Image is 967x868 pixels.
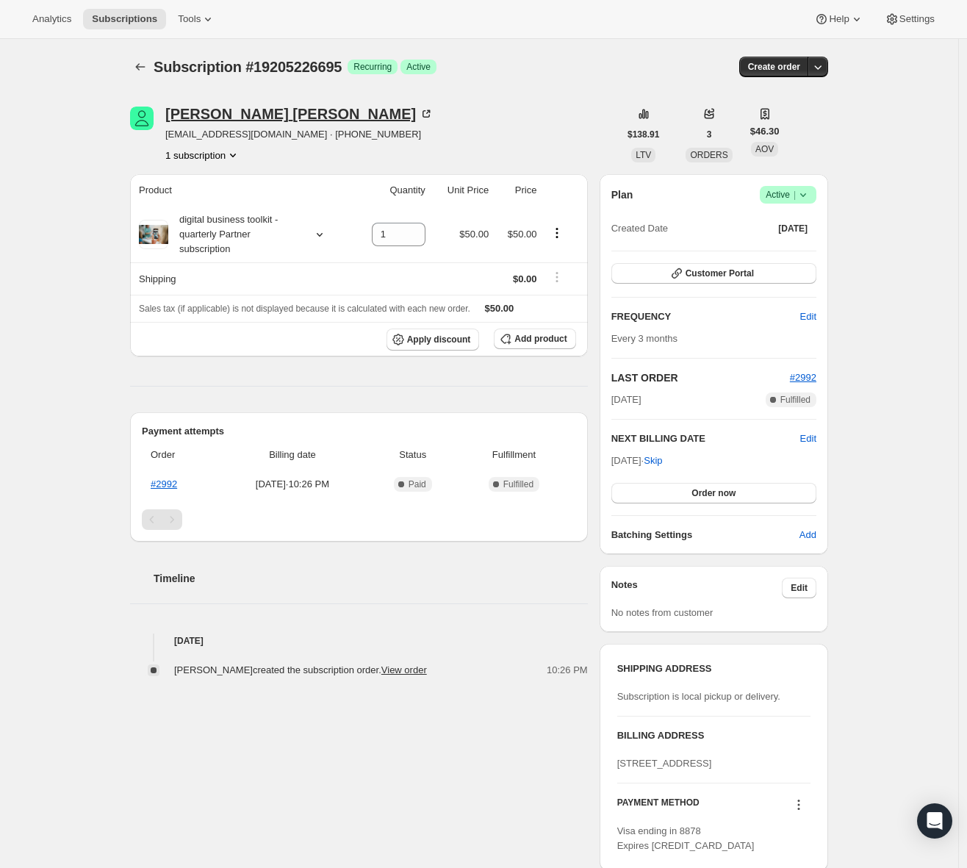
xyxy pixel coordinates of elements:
span: Sales tax (if applicable) is not displayed because it is calculated with each new order. [139,304,470,314]
button: Subscriptions [83,9,166,29]
span: [STREET_ADDRESS] [617,758,712,769]
button: [DATE] [769,218,816,239]
span: Order now [691,487,736,499]
span: Add product [514,333,567,345]
th: Unit Price [430,174,493,207]
span: Active [406,61,431,73]
th: Product [130,174,351,207]
span: Edit [800,309,816,324]
span: LTV [636,150,651,160]
span: Apply discount [407,334,471,345]
a: #2992 [151,478,177,489]
a: #2992 [790,372,816,383]
h2: Plan [611,187,633,202]
button: Analytics [24,9,80,29]
div: digital business toolkit - quarterly Partner subscription [168,212,301,257]
button: $138.91 [619,124,668,145]
button: Tools [169,9,224,29]
button: Create order [739,57,809,77]
span: [DATE] · 10:26 PM [220,477,365,492]
h3: PAYMENT METHOD [617,797,700,817]
span: Paid [409,478,426,490]
nav: Pagination [142,509,576,530]
h2: LAST ORDER [611,370,790,385]
span: Create order [748,61,800,73]
span: | [794,189,796,201]
h3: Notes [611,578,783,598]
span: Add [799,528,816,542]
span: $138.91 [628,129,659,140]
span: Active [766,187,810,202]
span: $0.00 [513,273,537,284]
div: Open Intercom Messenger [917,803,952,839]
button: Shipping actions [545,269,569,285]
button: Add [791,523,825,547]
h2: FREQUENCY [611,309,800,324]
span: [DATE] · [611,455,663,466]
span: Every 3 months [611,333,677,344]
span: Edit [791,582,808,594]
span: Fulfilled [503,478,533,490]
span: Subscription #19205226695 [154,59,342,75]
span: Help [829,13,849,25]
th: Order [142,439,216,471]
button: Customer Portal [611,263,816,284]
span: Customer Portal [686,268,754,279]
h3: BILLING ADDRESS [617,728,810,743]
span: Created Date [611,221,668,236]
h2: Payment attempts [142,424,576,439]
span: Billing date [220,448,365,462]
button: Settings [876,9,943,29]
span: Skip [644,453,662,468]
span: [DATE] [611,392,641,407]
th: Quantity [351,174,430,207]
h2: NEXT BILLING DATE [611,431,800,446]
button: Skip [635,449,671,473]
button: #2992 [790,370,816,385]
th: Price [493,174,541,207]
span: $50.00 [508,229,537,240]
a: View order [381,664,427,675]
button: Subscriptions [130,57,151,77]
span: $50.00 [485,303,514,314]
span: AOV [755,144,774,154]
button: Edit [800,431,816,446]
span: 10:26 PM [547,663,588,678]
button: Order now [611,483,816,503]
span: 3 [707,129,712,140]
button: Product actions [545,225,569,241]
h4: [DATE] [130,634,588,648]
span: Status [373,448,452,462]
button: Product actions [165,148,240,162]
span: Analytics [32,13,71,25]
button: Edit [782,578,816,598]
span: Visa ending in 8878 Expires [CREDIT_CARD_DATA] [617,825,755,851]
span: [DATE] [778,223,808,234]
button: Help [805,9,872,29]
span: [PERSON_NAME] created the subscription order. [174,664,427,675]
span: Subscriptions [92,13,157,25]
span: Leigh Newman [130,107,154,130]
button: 3 [698,124,721,145]
th: Shipping [130,262,351,295]
span: $50.00 [459,229,489,240]
span: Subscription is local pickup or delivery. [617,691,780,702]
span: Fulfilled [780,394,810,406]
h6: Batching Settings [611,528,799,542]
h2: Timeline [154,571,588,586]
h3: SHIPPING ADDRESS [617,661,810,676]
button: Add product [494,329,575,349]
span: [EMAIL_ADDRESS][DOMAIN_NAME] · [PHONE_NUMBER] [165,127,434,142]
span: Tools [178,13,201,25]
span: Fulfillment [461,448,567,462]
span: $46.30 [750,124,780,139]
span: No notes from customer [611,607,713,618]
span: ORDERS [690,150,727,160]
span: Recurring [353,61,392,73]
button: Edit [791,305,825,329]
div: [PERSON_NAME] [PERSON_NAME] [165,107,434,121]
button: Apply discount [387,329,480,351]
span: Settings [899,13,935,25]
